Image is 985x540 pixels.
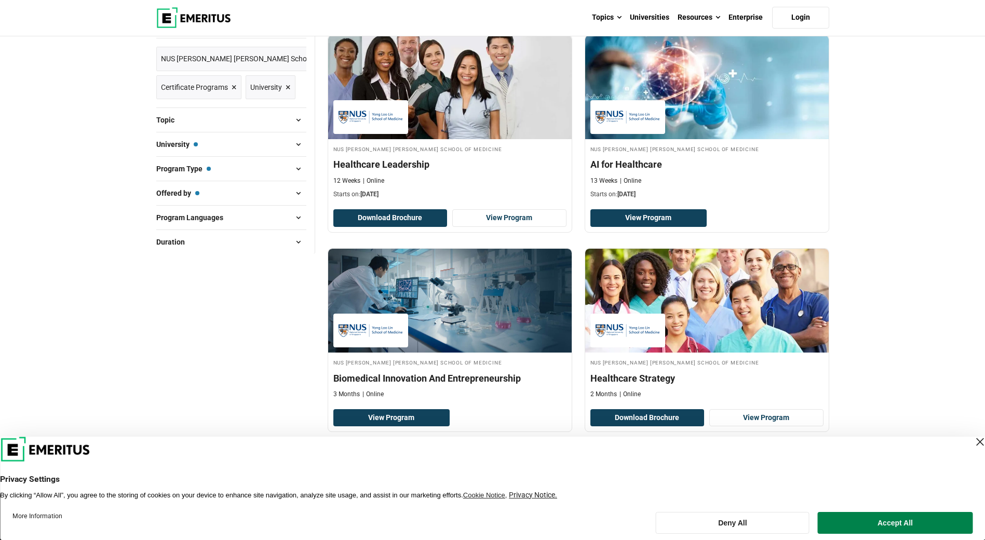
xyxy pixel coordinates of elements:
[156,112,306,128] button: Topic
[333,144,566,153] h4: NUS [PERSON_NAME] [PERSON_NAME] School of Medicine
[585,35,829,205] a: Healthcare Course by NUS Yong Loo Lin School of Medicine - September 30, 2025 NUS Yong Loo Lin Sc...
[328,249,572,353] img: Biomedical Innovation And Entrepreneurship | Online Healthcare Course
[585,35,829,139] img: AI for Healthcare | Online Healthcare Course
[333,177,360,185] p: 12 Weeks
[339,319,403,342] img: NUS Yong Loo Lin School of Medicine
[362,390,384,399] p: Online
[328,35,572,205] a: Leadership Course by NUS Yong Loo Lin School of Medicine - September 30, 2025 NUS Yong Loo Lin Sc...
[286,80,291,95] span: ×
[590,390,617,399] p: 2 Months
[333,358,566,367] h4: NUS [PERSON_NAME] [PERSON_NAME] School of Medicine
[328,35,572,139] img: Healthcare Leadership | Online Leadership Course
[596,105,660,129] img: NUS Yong Loo Lin School of Medicine
[590,358,824,367] h4: NUS [PERSON_NAME] [PERSON_NAME] School of Medicine
[156,137,306,152] button: University
[333,372,566,385] h4: Biomedical Innovation And Entrepreneurship
[232,80,237,95] span: ×
[156,212,232,223] span: Program Languages
[333,190,566,199] p: Starts on:
[333,390,360,399] p: 3 Months
[596,319,660,342] img: NUS Yong Loo Lin School of Medicine
[590,409,705,427] button: Download Brochure
[620,177,641,185] p: Online
[339,105,403,129] img: NUS Yong Loo Lin School of Medicine
[161,53,351,64] span: NUS [PERSON_NAME] [PERSON_NAME] School of Medicine
[333,158,566,171] h4: Healthcare Leadership
[585,249,829,404] a: Strategy and Innovation Course by NUS Yong Loo Lin School of Medicine - NUS Yong Loo Lin School o...
[585,249,829,353] img: Healthcare Strategy | Online Strategy and Innovation Course
[590,158,824,171] h4: AI for Healthcare
[360,191,379,198] span: [DATE]
[590,372,824,385] h4: Healthcare Strategy
[590,177,617,185] p: 13 Weeks
[156,210,306,225] button: Program Languages
[619,390,641,399] p: Online
[156,163,211,174] span: Program Type
[156,187,199,199] span: Offered by
[156,234,306,250] button: Duration
[156,185,306,201] button: Offered by
[246,75,295,100] a: University ×
[617,191,636,198] span: [DATE]
[156,114,183,126] span: Topic
[161,82,228,93] span: Certificate Programs
[363,177,384,185] p: Online
[333,409,450,427] a: View Program
[452,209,566,227] a: View Program
[328,249,572,404] a: Healthcare Course by NUS Yong Loo Lin School of Medicine - NUS Yong Loo Lin School of Medicine NU...
[590,144,824,153] h4: NUS [PERSON_NAME] [PERSON_NAME] School of Medicine
[156,75,241,100] a: Certificate Programs ×
[709,409,824,427] a: View Program
[590,209,707,227] a: View Program
[156,139,198,150] span: University
[333,209,448,227] button: Download Brochure
[156,161,306,177] button: Program Type
[250,82,282,93] span: University
[772,7,829,29] a: Login
[156,47,365,71] a: NUS [PERSON_NAME] [PERSON_NAME] School of Medicine ×
[590,190,824,199] p: Starts on:
[156,236,193,248] span: Duration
